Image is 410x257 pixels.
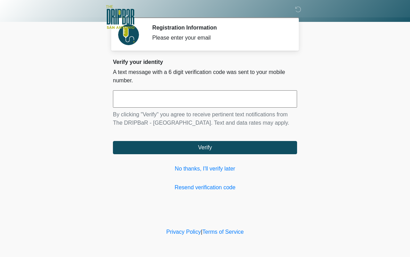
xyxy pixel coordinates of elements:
a: Resend verification code [113,183,297,192]
a: Privacy Policy [166,229,201,235]
p: By clicking "Verify" you agree to receive pertinent text notifications from The DRIPBaR - [GEOGRA... [113,110,297,127]
button: Verify [113,141,297,154]
h2: Verify your identity [113,59,297,65]
a: No thanks, I'll verify later [113,165,297,173]
p: A text message with a 6 digit verification code was sent to your mobile number. [113,68,297,85]
a: | [201,229,202,235]
img: The DRIPBaR - San Antonio Fossil Creek Logo [106,5,134,30]
a: Terms of Service [202,229,244,235]
img: Agent Avatar [118,24,139,45]
div: Please enter your email [152,34,287,42]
